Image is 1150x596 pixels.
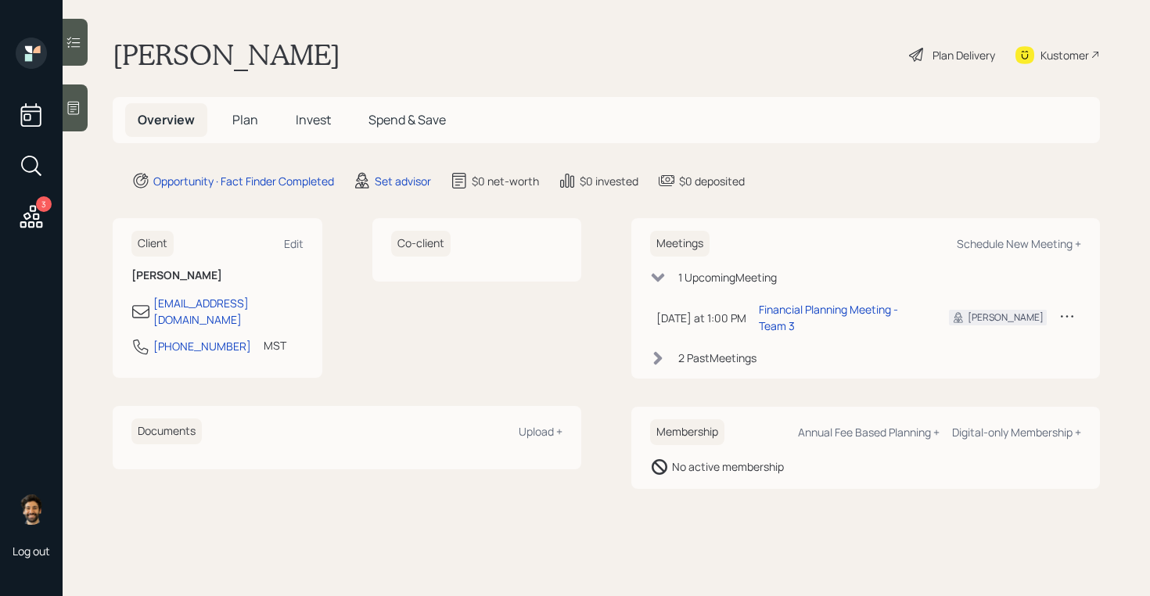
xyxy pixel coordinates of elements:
[264,337,286,354] div: MST
[678,269,777,285] div: 1 Upcoming Meeting
[232,111,258,128] span: Plan
[375,173,431,189] div: Set advisor
[957,236,1081,251] div: Schedule New Meeting +
[368,111,446,128] span: Spend & Save
[296,111,331,128] span: Invest
[153,338,251,354] div: [PHONE_NUMBER]
[284,236,304,251] div: Edit
[580,173,638,189] div: $0 invested
[672,458,784,475] div: No active membership
[650,419,724,445] h6: Membership
[131,418,202,444] h6: Documents
[679,173,745,189] div: $0 deposited
[113,38,340,72] h1: [PERSON_NAME]
[650,231,710,257] h6: Meetings
[933,47,995,63] div: Plan Delivery
[131,269,304,282] h6: [PERSON_NAME]
[656,310,746,326] div: [DATE] at 1:00 PM
[952,425,1081,440] div: Digital-only Membership +
[759,301,924,334] div: Financial Planning Meeting - Team 3
[968,311,1044,325] div: [PERSON_NAME]
[519,424,562,439] div: Upload +
[472,173,539,189] div: $0 net-worth
[391,231,451,257] h6: Co-client
[36,196,52,212] div: 3
[13,544,50,558] div: Log out
[1040,47,1089,63] div: Kustomer
[153,295,304,328] div: [EMAIL_ADDRESS][DOMAIN_NAME]
[138,111,195,128] span: Overview
[678,350,756,366] div: 2 Past Meeting s
[131,231,174,257] h6: Client
[798,425,940,440] div: Annual Fee Based Planning +
[16,494,47,525] img: eric-schwartz-headshot.png
[153,173,334,189] div: Opportunity · Fact Finder Completed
